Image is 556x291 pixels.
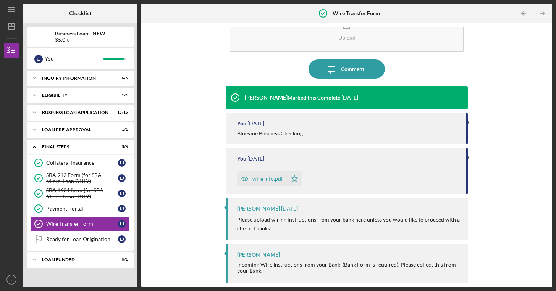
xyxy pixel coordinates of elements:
[46,160,118,166] div: Collateral Insurance
[55,37,105,43] div: $5.0K
[31,170,130,186] a: SBA 912 Form (for SBA Micro-Loan ONLY)LJ
[42,145,109,149] div: FINAL STEPS
[114,93,128,98] div: 1 / 1
[281,206,298,212] time: 2025-08-04 15:18
[237,252,280,258] div: [PERSON_NAME]
[114,257,128,262] div: 0 / 1
[341,95,358,101] time: 2025-08-04 20:14
[118,220,126,228] div: L J
[114,110,128,115] div: 15 / 15
[230,8,464,52] button: Upload
[42,257,109,262] div: LOAN FUNDED
[252,176,283,182] div: wire info.pdf
[341,59,364,79] div: Comment
[237,156,246,162] div: You
[31,232,130,247] a: Ready for Loan OriginationLJ
[42,76,109,80] div: INQUIRY INFORMATION
[34,55,43,63] div: L J
[31,216,130,232] a: Wire Transfer FormLJ
[237,262,460,274] div: Incoming Wire Instructions from your Bank (Bank Form is required). Please collect this from your ...
[46,206,118,212] div: Payment Portal
[118,235,126,243] div: L J
[31,201,130,216] a: Payment PortalLJ
[338,35,356,40] div: Upload
[69,10,91,16] b: Checklist
[46,221,118,227] div: Wire Transfer Form
[237,121,246,127] div: You
[247,156,264,162] time: 2025-08-04 18:38
[309,59,385,79] button: Comment
[247,121,264,127] time: 2025-08-04 18:40
[46,187,118,199] div: SBA 1624 form (for SBA Micro-Loan ONLY)
[114,76,128,80] div: 6 / 6
[42,93,109,98] div: ELIGIBILITY
[4,272,19,287] button: LJ
[245,95,340,101] div: [PERSON_NAME] Marked this Complete
[31,186,130,201] a: SBA 1624 form (for SBA Micro-Loan ONLY)LJ
[237,171,302,186] button: wire info.pdf
[31,155,130,170] a: Collateral InsuranceLJ
[333,10,380,16] b: Wire Transfer Form
[55,31,105,37] b: Business Loan - NEW
[46,172,118,184] div: SBA 912 Form (for SBA Micro-Loan ONLY)
[10,278,13,282] text: LJ
[237,215,460,233] p: Please upload wiring instructions from your bank here unless you would like to proceed with a che...
[118,190,126,197] div: L J
[42,110,109,115] div: BUSINESS LOAN APPLICATION
[118,205,126,212] div: L J
[118,174,126,182] div: L J
[114,145,128,149] div: 5 / 6
[237,206,280,212] div: [PERSON_NAME]
[46,236,118,242] div: Ready for Loan Origination
[45,52,103,65] div: You
[42,127,109,132] div: LOAN PRE-APPROVAL
[114,127,128,132] div: 1 / 1
[237,130,303,137] div: Bluevine Business Checking
[118,159,126,167] div: L J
